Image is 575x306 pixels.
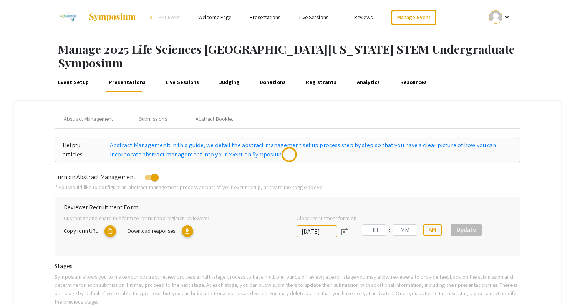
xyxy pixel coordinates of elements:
[362,224,386,236] input: Hours
[64,115,113,123] span: Abstract Management
[354,14,373,21] a: Reviews
[128,227,176,234] span: Download responses
[198,14,231,21] a: Welcome Page
[55,173,136,181] span: Turn on Abstract Management
[196,115,234,123] div: Abstract Booklet
[391,10,436,25] a: Manage Event
[423,224,442,236] button: AM
[481,8,520,26] button: Expand account dropdown
[502,12,512,21] mat-icon: Expand account dropdown
[55,183,520,191] p: If you would like to configure an abstract management process as part of your event setup, activa...
[55,8,81,27] img: 2025 Life Sciences South Florida STEM Undergraduate Symposium
[55,262,520,270] h6: Stages
[110,141,512,159] a: Abstract Management: In this guide, we detail the abstract management set up process step by step...
[104,225,116,237] mat-icon: copy URL
[182,225,193,237] mat-icon: Export responses
[250,14,280,21] a: Presentations
[56,73,90,92] a: Event Setup
[55,273,520,306] p: Symposium allows you to make your abstract review process a multi-stage process to have multiple ...
[218,73,241,92] a: Judging
[164,73,201,92] a: Live Sessions
[304,73,338,92] a: Registrants
[6,271,33,300] iframe: Chat
[64,204,511,211] h6: Reviewer Recruitment Form
[108,73,147,92] a: Presentations
[299,14,328,21] a: Live Sessions
[150,15,155,20] div: arrow_back_ios
[64,227,98,234] span: Copy form URL
[63,141,102,159] div: Helpful articles
[297,214,358,222] label: Close recruitment form on:
[64,214,275,222] p: Customize and share this form to recruit and register reviewers:
[393,224,417,236] input: Minutes
[58,42,575,70] h1: Manage 2025 Life Sciences [GEOGRAPHIC_DATA][US_STATE] STEM Undergraduate Symposium
[451,224,482,236] button: Update
[338,14,345,21] li: |
[337,224,353,239] button: Open calendar
[88,13,136,22] img: Symposium by ForagerOne
[258,73,287,92] a: Donations
[399,73,428,92] a: Resources
[159,14,180,21] span: Exit Event
[139,115,167,123] div: Submissions
[55,8,137,27] a: 2025 Life Sciences South Florida STEM Undergraduate Symposium
[386,225,393,235] div: :
[355,73,381,92] a: Analytics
